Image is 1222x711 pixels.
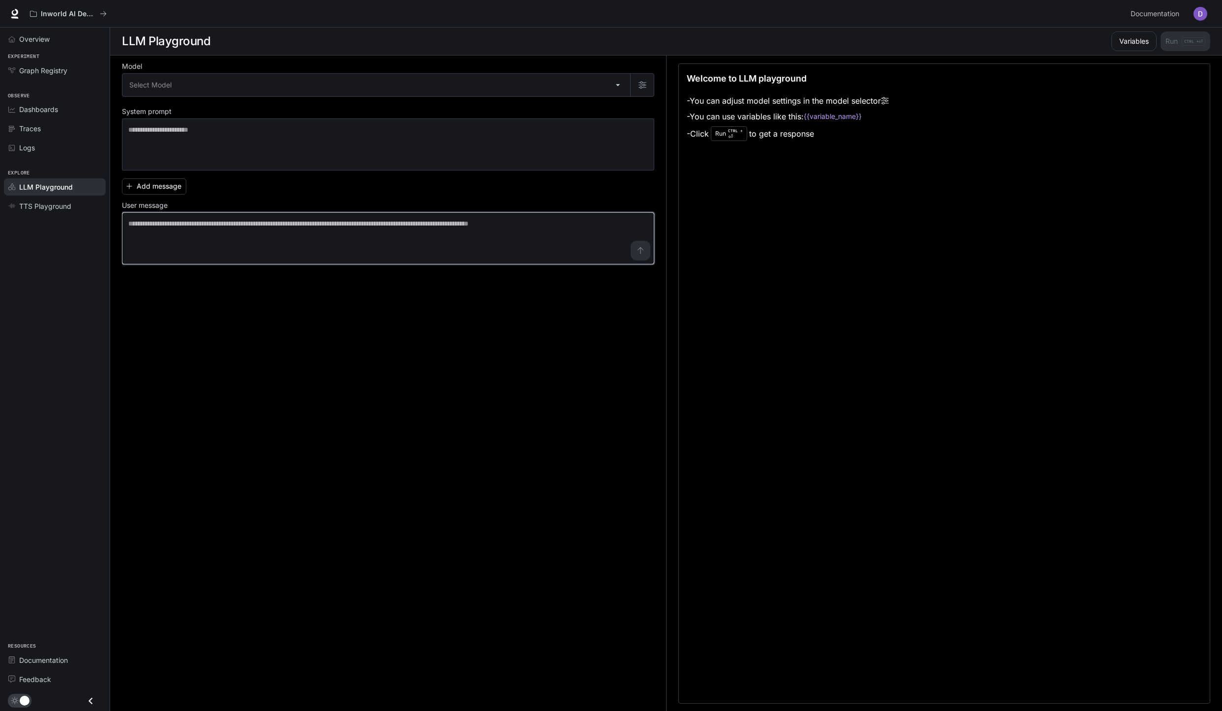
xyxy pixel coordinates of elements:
[804,112,862,121] code: {{variable_name}}
[19,142,35,153] span: Logs
[41,10,96,18] p: Inworld AI Demos
[26,4,111,24] button: All workspaces
[19,182,73,192] span: LLM Playground
[4,671,106,688] a: Feedback
[122,178,186,195] button: Add message
[80,691,102,711] button: Close drawer
[1111,31,1157,51] button: Variables
[1191,4,1210,24] button: User avatar
[4,30,106,48] a: Overview
[122,108,172,115] p: System prompt
[122,31,210,51] h1: LLM Playground
[4,62,106,79] a: Graph Registry
[711,126,747,141] div: Run
[19,201,71,211] span: TTS Playground
[728,128,743,134] p: CTRL +
[19,123,41,134] span: Traces
[728,128,743,140] p: ⏎
[19,655,68,665] span: Documentation
[19,65,67,76] span: Graph Registry
[4,198,106,215] a: TTS Playground
[687,72,807,85] p: Welcome to LLM playground
[4,120,106,137] a: Traces
[122,74,630,96] div: Select Model
[1127,4,1187,24] a: Documentation
[687,124,889,143] li: - Click to get a response
[4,101,106,118] a: Dashboards
[1193,7,1207,21] img: User avatar
[1131,8,1179,20] span: Documentation
[20,695,29,706] span: Dark mode toggle
[19,674,51,684] span: Feedback
[4,139,106,156] a: Logs
[122,202,168,209] p: User message
[4,652,106,669] a: Documentation
[122,63,142,70] p: Model
[129,80,172,90] span: Select Model
[4,178,106,196] a: LLM Playground
[687,109,889,124] li: - You can use variables like this:
[687,93,889,109] li: - You can adjust model settings in the model selector
[19,104,58,114] span: Dashboards
[19,34,50,44] span: Overview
